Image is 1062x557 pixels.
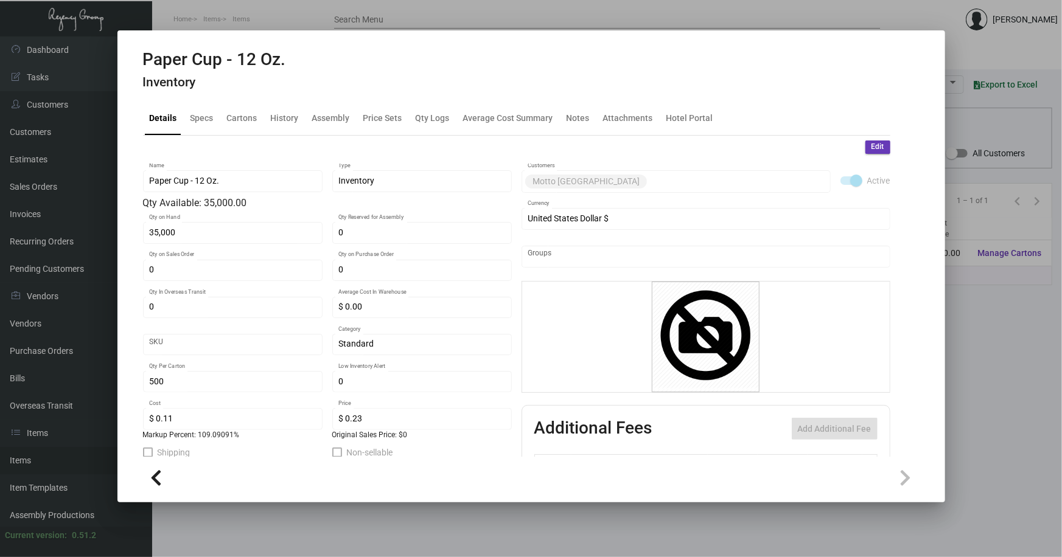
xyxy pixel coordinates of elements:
span: Add Additional Fee [798,424,872,434]
button: Add Additional Fee [792,418,878,440]
th: Price type [808,455,862,476]
div: Details [150,112,177,125]
button: Edit [865,140,890,154]
div: Average Cost Summary [463,112,553,125]
input: Add new.. [528,252,884,261]
div: Cartons [227,112,257,125]
div: Qty Available: 35,000.00 [143,196,512,210]
th: Price [758,455,808,476]
span: Active [867,173,890,188]
div: History [271,112,299,125]
th: Type [571,455,708,476]
th: Active [534,455,571,476]
span: Edit [872,142,884,152]
div: Current version: [5,529,67,542]
div: Attachments [603,112,653,125]
div: Notes [567,112,590,125]
div: Hotel Portal [666,112,713,125]
div: Assembly [312,112,350,125]
span: Non-sellable [347,445,393,460]
h2: Additional Fees [534,418,652,440]
h2: Paper Cup - 12 Oz. [143,49,286,70]
span: Shipping [158,445,190,460]
input: Add new.. [649,176,824,186]
th: Cost [708,455,758,476]
h4: Inventory [143,75,286,90]
mat-chip: Motto [GEOGRAPHIC_DATA] [525,175,647,189]
div: Qty Logs [416,112,450,125]
div: 0.51.2 [72,529,96,542]
div: Price Sets [363,112,402,125]
div: Specs [190,112,214,125]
